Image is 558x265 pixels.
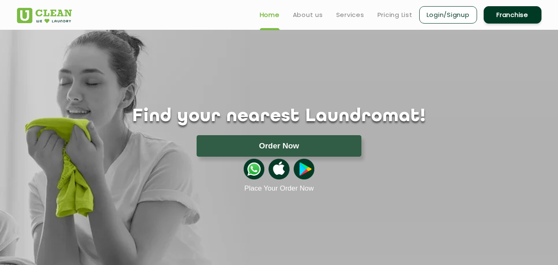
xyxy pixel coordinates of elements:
a: Login/Signup [419,6,477,24]
a: Franchise [484,6,541,24]
img: UClean Laundry and Dry Cleaning [17,8,72,23]
a: About us [293,10,323,20]
img: playstoreicon.png [294,159,314,179]
button: Order Now [197,135,361,157]
a: Place Your Order Now [244,184,313,193]
a: Services [336,10,364,20]
img: whatsappicon.png [244,159,264,179]
h1: Find your nearest Laundromat! [11,106,548,127]
img: apple-icon.png [268,159,289,179]
a: Home [260,10,280,20]
a: Pricing List [378,10,413,20]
